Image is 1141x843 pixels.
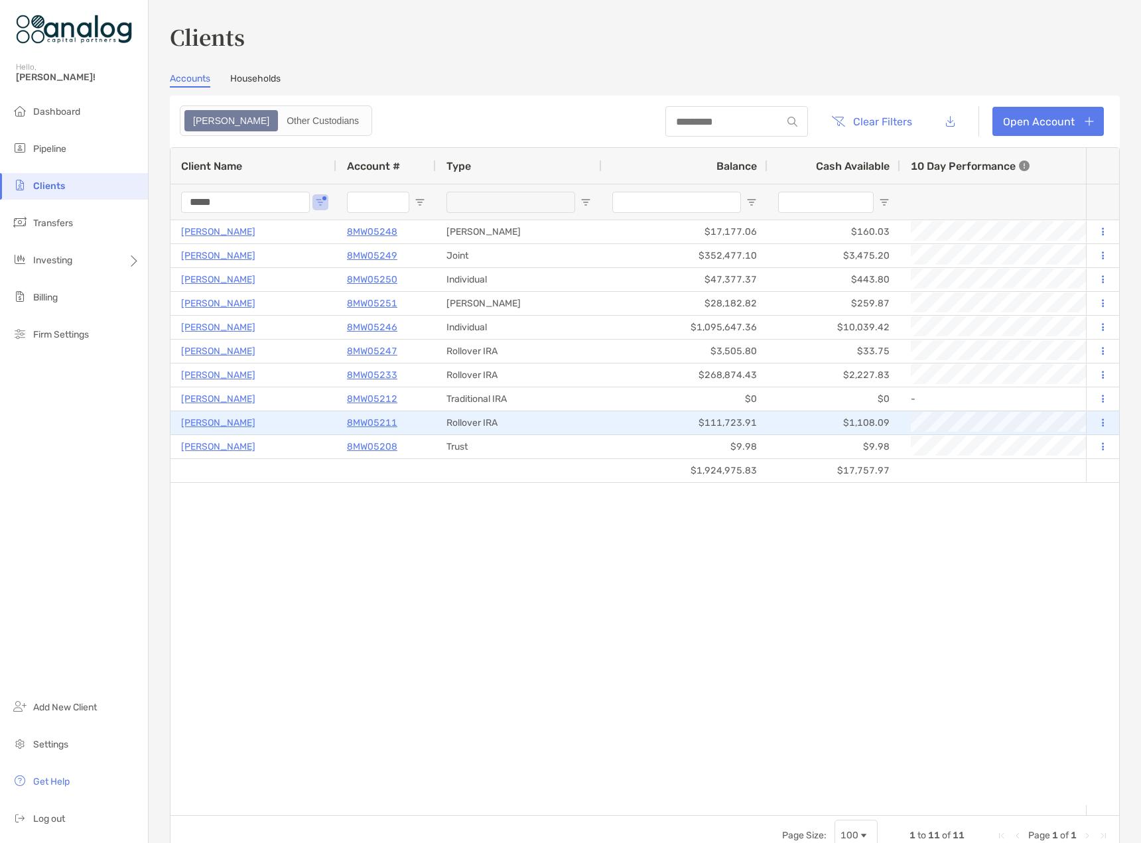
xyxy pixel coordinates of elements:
[33,813,65,824] span: Log out
[602,292,768,315] div: $28,182.82
[347,271,397,288] a: 8MW05250
[768,411,900,434] div: $1,108.09
[840,830,858,841] div: 100
[181,247,255,264] p: [PERSON_NAME]
[992,107,1104,136] a: Open Account
[415,197,425,208] button: Open Filter Menu
[347,224,397,240] p: 8MW05248
[347,391,397,407] a: 8MW05212
[181,271,255,288] a: [PERSON_NAME]
[768,387,900,411] div: $0
[1098,830,1108,841] div: Last Page
[186,111,277,130] div: Zoe
[436,316,602,339] div: Individual
[181,224,255,240] p: [PERSON_NAME]
[1012,830,1023,841] div: Previous Page
[602,387,768,411] div: $0
[33,180,65,192] span: Clients
[347,367,397,383] p: 8MW05233
[768,435,900,458] div: $9.98
[12,289,28,304] img: billing icon
[347,295,397,312] a: 8MW05251
[347,438,397,455] a: 8MW05208
[436,268,602,291] div: Individual
[911,148,1030,184] div: 10 Day Performance
[12,326,28,342] img: firm-settings icon
[170,21,1120,52] h3: Clients
[942,830,951,841] span: of
[816,160,890,172] span: Cash Available
[347,160,400,172] span: Account #
[768,220,900,243] div: $160.03
[768,363,900,387] div: $2,227.83
[347,319,397,336] a: 8MW05246
[768,459,900,482] div: $17,757.97
[436,363,602,387] div: Rollover IRA
[436,340,602,363] div: Rollover IRA
[33,329,89,340] span: Firm Settings
[996,830,1007,841] div: First Page
[602,268,768,291] div: $47,377.37
[768,316,900,339] div: $10,039.42
[16,72,140,83] span: [PERSON_NAME]!
[909,830,915,841] span: 1
[181,343,255,359] p: [PERSON_NAME]
[1060,830,1069,841] span: of
[12,736,28,751] img: settings icon
[33,292,58,303] span: Billing
[181,319,255,336] p: [PERSON_NAME]
[602,316,768,339] div: $1,095,647.36
[778,192,874,213] input: Cash Available Filter Input
[181,438,255,455] a: [PERSON_NAME]
[181,415,255,431] a: [PERSON_NAME]
[181,367,255,383] a: [PERSON_NAME]
[33,106,80,117] span: Dashboard
[33,143,66,155] span: Pipeline
[33,255,72,266] span: Investing
[181,192,310,213] input: Client Name Filter Input
[347,343,397,359] a: 8MW05247
[928,830,940,841] span: 11
[436,244,602,267] div: Joint
[446,160,471,172] span: Type
[12,140,28,156] img: pipeline icon
[347,415,397,431] a: 8MW05211
[181,391,255,407] p: [PERSON_NAME]
[181,160,242,172] span: Client Name
[12,251,28,267] img: investing icon
[436,292,602,315] div: [PERSON_NAME]
[436,220,602,243] div: [PERSON_NAME]
[12,214,28,230] img: transfers icon
[181,295,255,312] a: [PERSON_NAME]
[768,268,900,291] div: $443.80
[12,773,28,789] img: get-help icon
[580,197,591,208] button: Open Filter Menu
[33,739,68,750] span: Settings
[33,218,73,229] span: Transfers
[33,776,70,787] span: Get Help
[602,459,768,482] div: $1,924,975.83
[612,192,741,213] input: Balance Filter Input
[716,160,757,172] span: Balance
[170,73,210,88] a: Accounts
[602,435,768,458] div: $9.98
[12,810,28,826] img: logout icon
[12,177,28,193] img: clients icon
[768,340,900,363] div: $33.75
[782,830,827,841] div: Page Size:
[436,411,602,434] div: Rollover IRA
[436,387,602,411] div: Traditional IRA
[12,103,28,119] img: dashboard icon
[347,247,397,264] a: 8MW05249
